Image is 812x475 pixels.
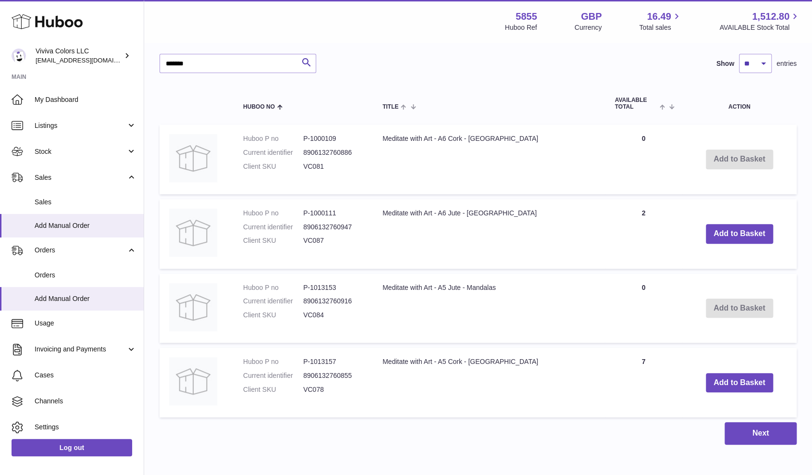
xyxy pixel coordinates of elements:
[243,223,303,232] dt: Current identifier
[373,199,605,269] td: Meditate with Art - A6 Jute - [GEOGRAPHIC_DATA]
[37,57,86,63] div: Domain Overview
[303,283,363,292] dd: P-1013153
[716,59,734,68] label: Show
[719,23,800,32] span: AVAILABLE Stock Total
[243,236,303,245] dt: Client SKU
[35,319,136,328] span: Usage
[725,422,797,445] button: Next
[303,311,363,320] dd: VC084
[581,10,602,23] strong: GBP
[96,56,103,63] img: tab_keywords_by_traffic_grey.svg
[605,125,682,194] td: 0
[243,104,275,110] span: Huboo no
[169,134,217,182] img: Meditate with Art - A6 Cork - Mandalas
[373,274,605,343] td: Meditate with Art - A5 Jute - Mandalas
[373,348,605,417] td: Meditate with Art - A5 Cork - [GEOGRAPHIC_DATA]
[575,23,602,32] div: Currency
[15,25,23,33] img: website_grey.svg
[303,385,363,394] dd: VC078
[35,294,136,303] span: Add Manual Order
[706,373,773,393] button: Add to Basket
[25,25,106,33] div: Domain: [DOMAIN_NAME]
[12,49,26,63] img: admin@vivivacolors.com
[12,439,132,456] a: Log out
[776,59,797,68] span: entries
[35,221,136,230] span: Add Manual Order
[303,134,363,143] dd: P-1000109
[303,236,363,245] dd: VC087
[682,87,797,119] th: Action
[35,345,126,354] span: Invoicing and Payments
[639,23,682,32] span: Total sales
[243,148,303,157] dt: Current identifier
[605,274,682,343] td: 0
[719,10,800,32] a: 1,512.80 AVAILABLE Stock Total
[26,56,34,63] img: tab_domain_overview_orange.svg
[169,283,217,331] img: Meditate with Art - A5 Jute - Mandalas
[243,297,303,306] dt: Current identifier
[516,10,537,23] strong: 5855
[505,23,537,32] div: Huboo Ref
[36,56,141,64] span: [EMAIL_ADDRESS][DOMAIN_NAME]
[243,371,303,380] dt: Current identifier
[35,121,126,130] span: Listings
[243,311,303,320] dt: Client SKU
[605,199,682,269] td: 2
[382,104,398,110] span: Title
[35,271,136,280] span: Orders
[303,162,363,171] dd: VC081
[243,283,303,292] dt: Huboo P no
[752,10,789,23] span: 1,512.80
[243,209,303,218] dt: Huboo P no
[303,357,363,366] dd: P-1013157
[169,357,217,405] img: Meditate with Art - A5 Cork - Mandalas
[35,371,136,380] span: Cases
[303,371,363,380] dd: 8906132760855
[605,348,682,417] td: 7
[706,224,773,244] button: Add to Basket
[615,97,657,110] span: AVAILABLE Total
[35,423,136,432] span: Settings
[303,297,363,306] dd: 8906132760916
[106,57,162,63] div: Keywords by Traffic
[647,10,671,23] span: 16.49
[15,15,23,23] img: logo_orange.svg
[243,162,303,171] dt: Client SKU
[35,147,126,156] span: Stock
[303,209,363,218] dd: P-1000111
[243,385,303,394] dt: Client SKU
[35,397,136,406] span: Channels
[243,357,303,366] dt: Huboo P no
[639,10,682,32] a: 16.49 Total sales
[373,125,605,194] td: Meditate with Art - A6 Cork - [GEOGRAPHIC_DATA]
[243,134,303,143] dt: Huboo P no
[303,148,363,157] dd: 8906132760886
[169,209,217,257] img: Meditate with Art - A6 Jute - Mandalas
[35,95,136,104] span: My Dashboard
[27,15,47,23] div: v 4.0.24
[35,246,126,255] span: Orders
[36,47,122,65] div: Viviva Colors LLC
[303,223,363,232] dd: 8906132760947
[35,198,136,207] span: Sales
[35,173,126,182] span: Sales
